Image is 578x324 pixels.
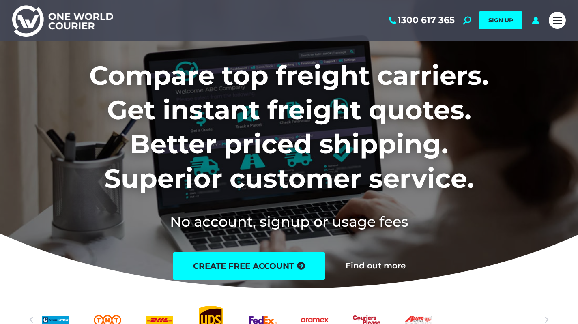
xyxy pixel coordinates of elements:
h2: No account, signup or usage fees [36,212,542,232]
h1: Compare top freight carriers. Get instant freight quotes. Better priced shipping. Superior custom... [36,58,542,195]
a: Find out more [346,262,406,270]
a: create free account [173,252,325,280]
span: SIGN UP [488,17,513,24]
a: SIGN UP [479,11,522,29]
img: One World Courier [12,4,113,37]
a: Mobile menu icon [549,12,566,29]
a: 1300 617 365 [387,15,455,26]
